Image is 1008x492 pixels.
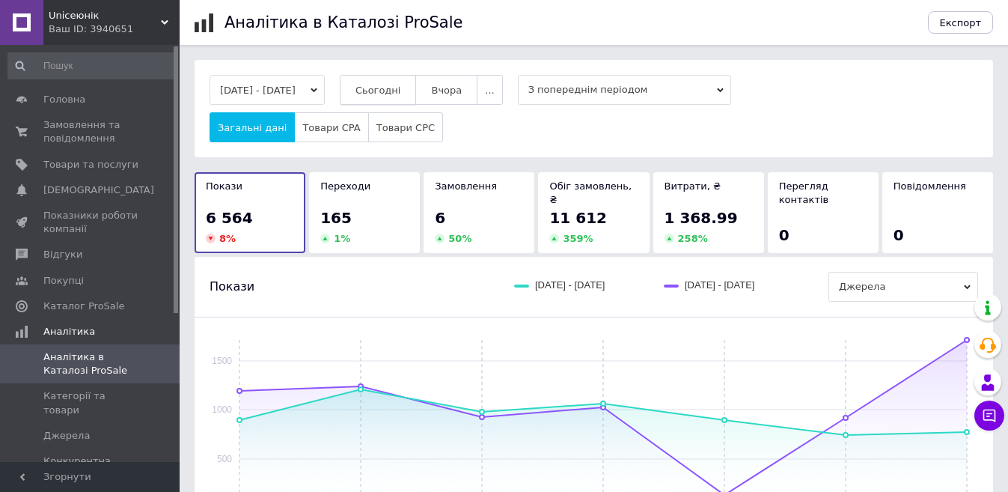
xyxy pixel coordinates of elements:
[549,180,632,205] span: Обіг замовлень, ₴
[49,9,161,22] span: Uniceюнік
[43,209,138,236] span: Показники роботи компанії
[477,75,502,105] button: ...
[43,118,138,145] span: Замовлення та повідомлення
[294,112,368,142] button: Товари CPA
[212,356,232,366] text: 1500
[224,13,462,31] h1: Аналітика в Каталозі ProSale
[355,85,401,96] span: Сьогодні
[928,11,994,34] button: Експорт
[206,209,253,227] span: 6 564
[206,180,242,192] span: Покази
[43,325,95,338] span: Аналітика
[665,180,721,192] span: Витрати, ₴
[43,300,124,313] span: Каталог ProSale
[217,454,232,464] text: 500
[974,401,1004,431] button: Чат з покупцем
[43,274,84,288] span: Покупці
[210,75,325,105] button: [DATE] - [DATE]
[448,233,471,244] span: 50 %
[302,122,360,133] span: Товари CPA
[894,226,904,244] span: 0
[415,75,477,105] button: Вчора
[7,52,177,79] input: Пошук
[779,180,829,205] span: Перегляд контактів
[435,180,497,192] span: Замовлення
[563,233,593,244] span: 359 %
[210,279,254,295] span: Покази
[212,404,232,415] text: 1000
[828,272,978,302] span: Джерела
[320,209,352,227] span: 165
[665,209,738,227] span: 1 368.99
[218,122,287,133] span: Загальні дані
[940,17,982,28] span: Експорт
[485,85,494,96] span: ...
[43,350,138,377] span: Аналітика в Каталозі ProSale
[340,75,417,105] button: Сьогодні
[779,226,789,244] span: 0
[368,112,443,142] button: Товари CPC
[49,22,180,36] div: Ваш ID: 3940651
[320,180,370,192] span: Переходи
[435,209,445,227] span: 6
[549,209,607,227] span: 11 612
[43,158,138,171] span: Товари та послуги
[518,75,731,105] span: З попереднім періодом
[376,122,435,133] span: Товари CPC
[678,233,708,244] span: 258 %
[334,233,350,244] span: 1 %
[43,455,138,482] span: Конкурентна аналітика
[43,183,154,197] span: [DEMOGRAPHIC_DATA]
[43,248,82,261] span: Відгуки
[43,389,138,416] span: Категорії та товари
[43,429,90,443] span: Джерела
[219,233,236,244] span: 8 %
[431,85,462,96] span: Вчора
[894,180,966,192] span: Повідомлення
[43,93,85,106] span: Головна
[210,112,295,142] button: Загальні дані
